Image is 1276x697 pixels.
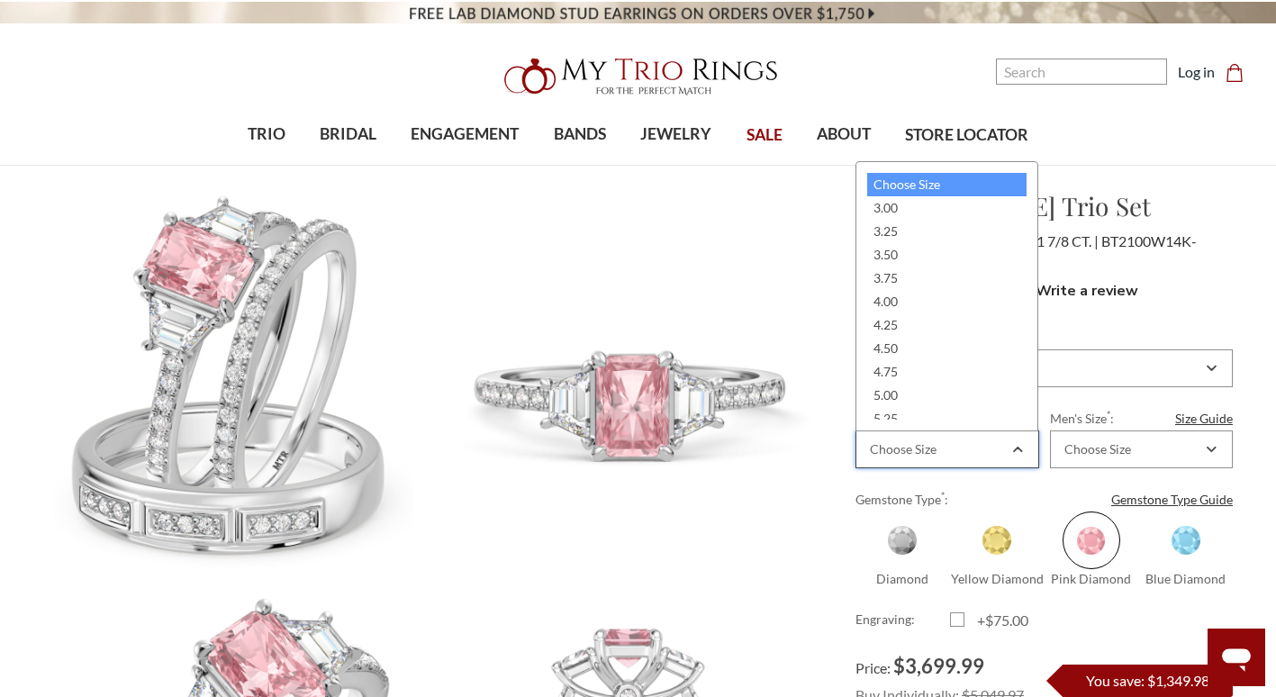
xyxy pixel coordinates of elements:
a: TRIO [231,105,303,164]
span: SALE [747,123,783,147]
span: BRIDAL [320,122,376,146]
a: BANDS [537,105,623,164]
div: 4.00 [867,290,1027,313]
div: 3.75 [867,267,1027,290]
label: Metal: [855,328,1233,347]
label: Men's Size : [1050,409,1233,428]
span: Price: [855,659,891,676]
div: 4.25 [867,313,1027,337]
a: BRIDAL [303,105,394,164]
a: JEWELRY [623,105,728,164]
button: submenu toggle [258,164,276,166]
div: 3.50 [867,243,1027,267]
input: Search [996,59,1167,85]
span: Blue Diamond [1157,511,1215,569]
button: submenu toggle [667,164,685,166]
span: Yellow Diamond [968,511,1026,569]
div: 5.00 [867,384,1027,407]
span: ENGAGEMENT [411,122,519,146]
a: ABOUT [800,105,888,164]
div: Choose Size [870,442,937,457]
span: Diamond [876,571,928,586]
span: Pink Diamond [1051,571,1131,586]
img: My Trio Rings [494,48,783,105]
span: Yellow Diamond [951,571,1044,586]
button: submenu toggle [339,164,357,166]
span: Blue Diamond [1145,571,1226,586]
span: Total: 1 7/8 CT. [1000,232,1099,249]
div: Combobox [855,349,1233,387]
label: Engraving: [855,610,950,631]
div: Choose Size [1064,442,1131,457]
div: 4.50 [867,337,1027,360]
svg: cart.cart_preview [1226,64,1244,82]
a: ENGAGEMENT [394,105,536,164]
span: TRIO [248,122,285,146]
label: Gemstone Type : [855,490,1233,509]
button: submenu toggle [835,164,853,166]
span: Diamond [873,511,931,569]
a: Log in [1178,61,1215,83]
span: BANDS [554,122,606,146]
a: STORE LOCATOR [888,106,1045,165]
a: SALE [728,106,799,165]
span: ABOUT [817,122,871,146]
img: Photo of Alwin 1 7/8 ct tw. Lab Grown Radiant Solitaire Pink Diamond Trio Set 14K White Gold [BT2... [436,188,826,578]
div: Choose Size [867,173,1027,196]
div: 3.25 [867,220,1027,243]
button: submenu toggle [571,164,589,166]
a: My Trio Rings [370,48,906,105]
div: Write a review [1026,283,1138,299]
h1: [PERSON_NAME] Trio Set [855,187,1233,225]
div: 4.75 [867,360,1027,384]
span: You save: $1,349.98 [1086,672,1209,689]
span: Pink Diamond [1063,511,1120,569]
a: Size Guide [1175,409,1233,428]
div: Combobox [1050,430,1233,468]
span: JEWELRY [640,122,711,146]
span: STORE LOCATOR [905,123,1028,147]
div: Combobox [855,430,1038,468]
span: $3,699.99 [893,654,984,678]
button: submenu toggle [456,164,474,166]
label: +$75.00 [950,610,1045,631]
a: Gemstone Type Guide [1111,490,1233,509]
div: 5.25 [867,407,1027,430]
a: Cart with 0 items [1226,61,1254,83]
img: Photo of Alwin 1 7/8 ct tw. Lab Grown Radiant Solitaire Pink Diamond Trio Set 14K White Gold [BT2... [44,188,434,578]
div: 3.00 [867,196,1027,220]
